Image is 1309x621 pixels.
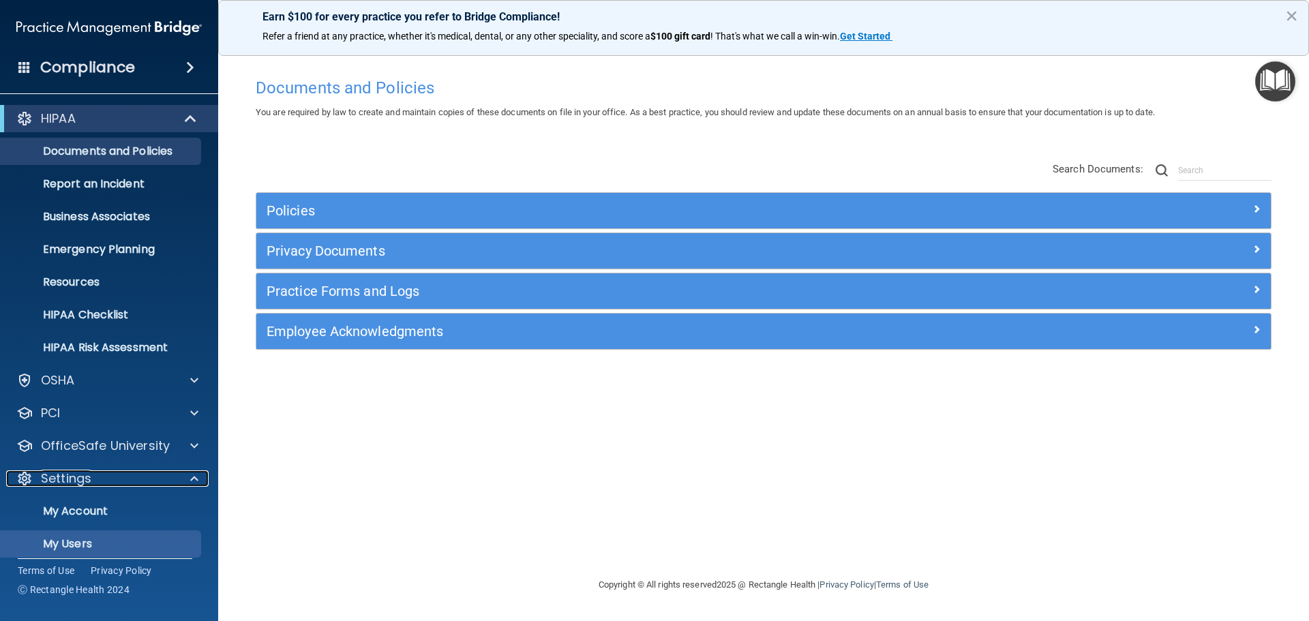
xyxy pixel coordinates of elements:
[41,405,60,421] p: PCI
[9,243,195,256] p: Emergency Planning
[9,275,195,289] p: Resources
[16,110,198,127] a: HIPAA
[262,31,650,42] span: Refer a friend at any practice, whether it's medical, dental, or any other speciality, and score a
[16,372,198,389] a: OSHA
[91,564,152,577] a: Privacy Policy
[41,438,170,454] p: OfficeSafe University
[1053,163,1143,175] span: Search Documents:
[267,240,1261,262] a: Privacy Documents
[9,145,195,158] p: Documents and Policies
[256,107,1155,117] span: You are required by law to create and maintain copies of these documents on file in your office. ...
[41,110,76,127] p: HIPAA
[267,320,1261,342] a: Employee Acknowledgments
[16,470,198,487] a: Settings
[267,280,1261,302] a: Practice Forms and Logs
[267,284,1007,299] h5: Practice Forms and Logs
[9,341,195,354] p: HIPAA Risk Assessment
[40,58,135,77] h4: Compliance
[650,31,710,42] strong: $100 gift card
[840,31,892,42] a: Get Started
[267,324,1007,339] h5: Employee Acknowledgments
[267,200,1261,222] a: Policies
[1178,160,1272,181] input: Search
[9,177,195,191] p: Report an Incident
[876,579,929,590] a: Terms of Use
[710,31,840,42] span: ! That's what we call a win-win.
[16,14,202,42] img: PMB logo
[267,243,1007,258] h5: Privacy Documents
[16,405,198,421] a: PCI
[515,563,1012,607] div: Copyright © All rights reserved 2025 @ Rectangle Health | |
[1255,61,1295,102] button: Open Resource Center
[18,583,130,596] span: Ⓒ Rectangle Health 2024
[9,308,195,322] p: HIPAA Checklist
[9,504,195,518] p: My Account
[256,79,1272,97] h4: Documents and Policies
[262,10,1265,23] p: Earn $100 for every practice you refer to Bridge Compliance!
[267,203,1007,218] h5: Policies
[18,564,74,577] a: Terms of Use
[840,31,890,42] strong: Get Started
[9,210,195,224] p: Business Associates
[1156,164,1168,177] img: ic-search.3b580494.png
[41,372,75,389] p: OSHA
[41,470,91,487] p: Settings
[16,438,198,454] a: OfficeSafe University
[1285,5,1298,27] button: Close
[9,537,195,551] p: My Users
[819,579,873,590] a: Privacy Policy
